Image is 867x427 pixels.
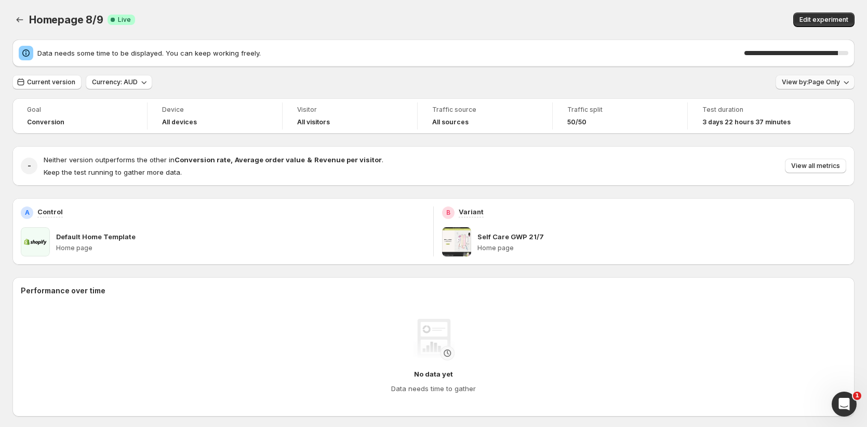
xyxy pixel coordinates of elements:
button: View all metrics [785,159,846,173]
span: Device [162,106,268,114]
h4: All visitors [297,118,330,126]
strong: Conversion rate [175,156,231,164]
a: Test duration3 days 22 hours 37 minutes [702,105,808,127]
h4: Data needs time to gather [391,383,476,394]
a: DeviceAll devices [162,105,268,127]
p: Default Home Template [56,231,136,242]
span: Visitor [297,106,403,114]
h2: Performance over time [21,286,846,296]
span: Neither version outperforms the other in . [44,156,383,164]
span: Currency: AUD [92,78,138,86]
span: Traffic source [432,106,538,114]
span: Traffic split [567,106,673,114]
button: View by:Page Only [776,75,855,89]
span: Goal [27,106,132,114]
button: Current version [12,75,82,89]
button: Edit experiment [793,12,855,27]
span: Edit experiment [799,16,848,24]
span: Live [118,16,131,24]
iframe: Intercom live chat [832,392,857,417]
span: Homepage 8/9 [29,14,103,26]
a: GoalConversion [27,105,132,127]
h2: B [446,209,450,217]
strong: Revenue per visitor [314,156,382,164]
strong: & [307,156,312,164]
p: Variant [459,206,484,217]
img: Default Home Template [21,227,50,256]
a: Traffic split50/50 [567,105,673,127]
img: No data yet [413,319,455,360]
span: View all metrics [791,162,840,170]
p: Control [37,206,63,217]
button: Currency: AUD [86,75,152,89]
a: VisitorAll visitors [297,105,403,127]
p: Self Care GWP 21/7 [477,231,544,242]
span: View by: Page Only [782,78,840,86]
h4: No data yet [414,369,453,379]
span: 1 [853,392,861,400]
p: Home page [56,244,425,252]
h2: - [28,161,31,171]
strong: , [231,156,233,164]
span: Keep the test running to gather more data. [44,168,182,176]
p: Home page [477,244,846,252]
span: Conversion [27,118,64,126]
button: Back [12,12,27,27]
strong: Average order value [235,156,305,164]
span: 50/50 [567,118,586,126]
h4: All devices [162,118,197,126]
a: Traffic sourceAll sources [432,105,538,127]
h2: A [25,209,30,217]
span: 3 days 22 hours 37 minutes [702,118,791,126]
span: Test duration [702,106,808,114]
img: Self Care GWP 21/7 [442,227,471,256]
span: Current version [27,78,75,86]
span: Data needs some time to be displayed. You can keep working freely. [37,48,744,58]
h4: All sources [432,118,469,126]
